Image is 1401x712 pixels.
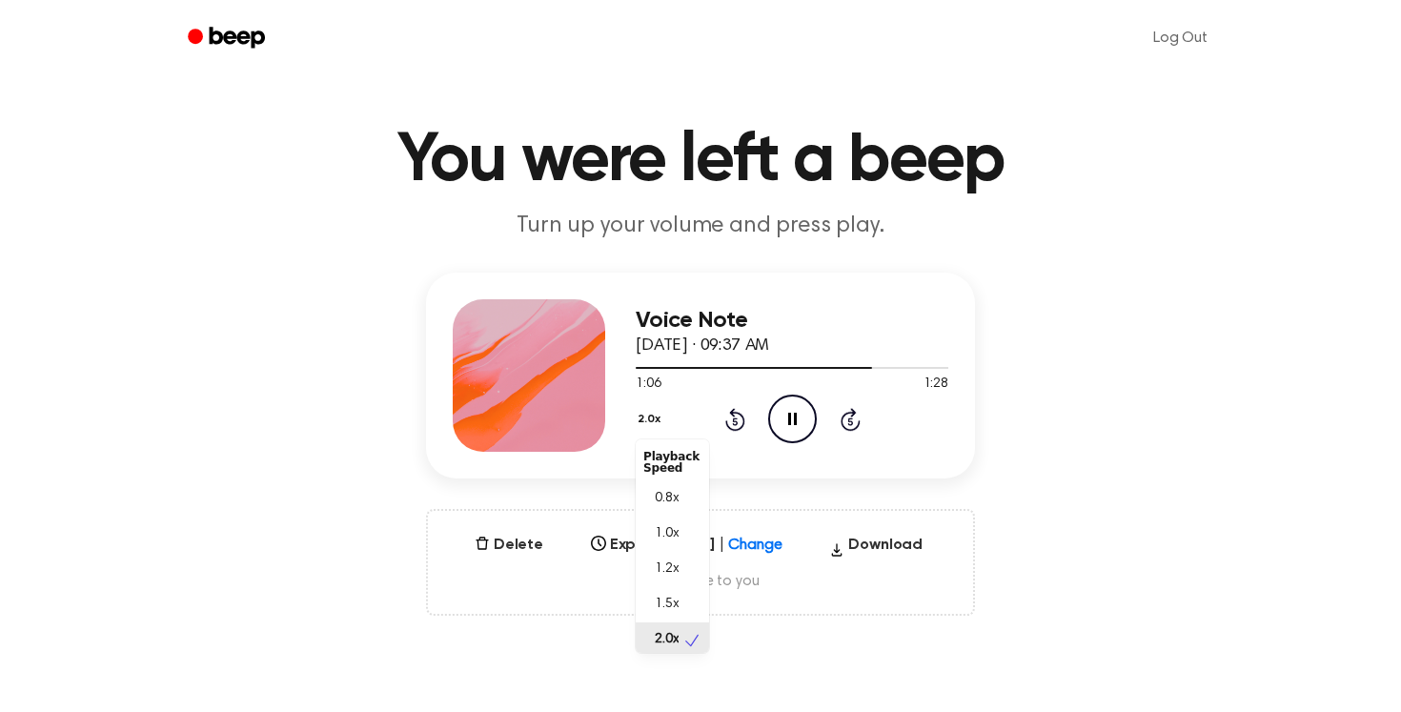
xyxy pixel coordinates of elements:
span: 1.5x [655,595,679,615]
span: 0.8x [655,489,679,509]
div: Playback Speed [636,443,709,481]
span: 1.2x [655,559,679,580]
span: 1.0x [655,524,679,544]
button: 2.0x [636,403,667,436]
span: 2.0x [655,630,679,650]
div: 2.0x [636,439,709,653]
